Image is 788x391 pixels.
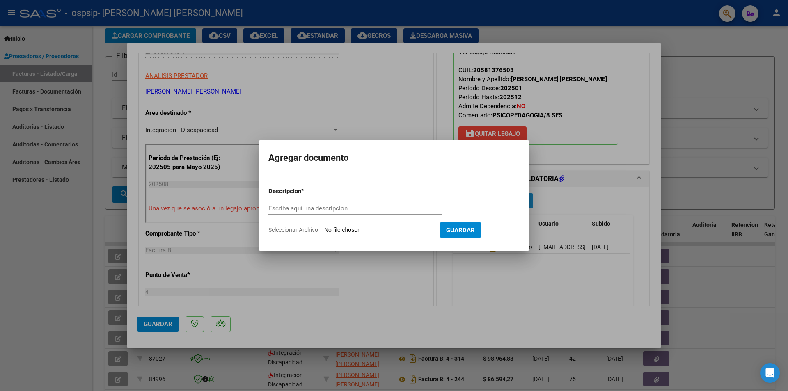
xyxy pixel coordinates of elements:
[440,222,481,238] button: Guardar
[760,363,780,383] div: Open Intercom Messenger
[268,187,344,196] p: Descripcion
[446,226,475,234] span: Guardar
[268,226,318,233] span: Seleccionar Archivo
[268,150,520,166] h2: Agregar documento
